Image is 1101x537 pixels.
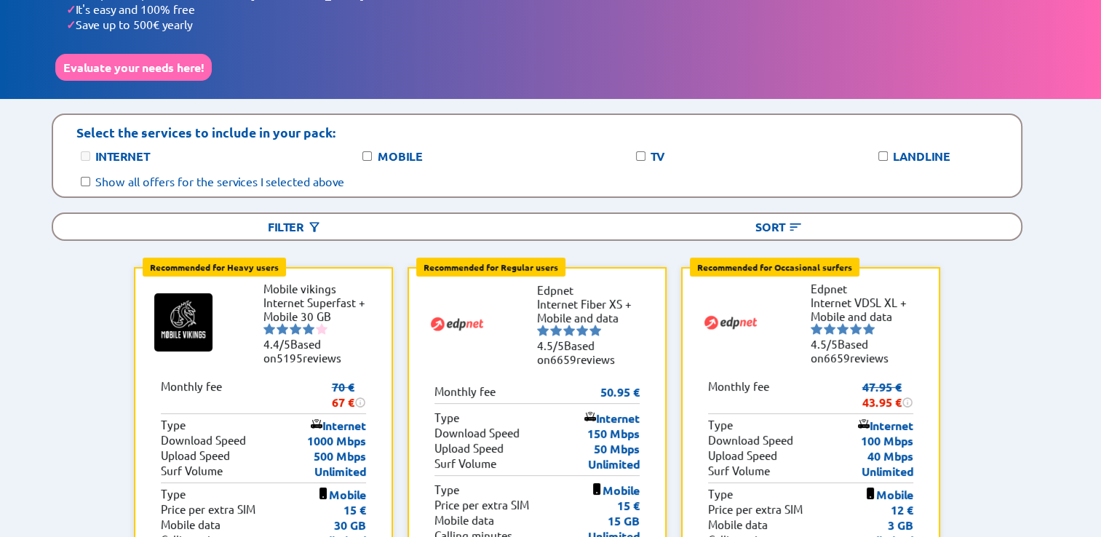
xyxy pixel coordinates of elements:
div: Filter [53,214,537,239]
p: 150 Mbps [587,426,640,441]
label: Internet [95,148,149,164]
p: Mobile data [708,517,768,533]
p: 12 € [891,502,913,517]
img: icon of mobile [864,488,876,499]
p: Mobile data [434,513,494,528]
p: Surf Volume [708,464,770,479]
span: 4.4/5 [263,337,290,351]
p: Internet [311,418,366,433]
img: icon of internet [858,418,870,430]
p: 500 Mbps [314,448,366,464]
img: starnr1 [811,323,822,335]
img: starnr1 [537,325,549,336]
span: 4.5/5 [811,337,838,351]
span: 4.5/5 [537,338,564,352]
button: Evaluate your needs here! [55,54,212,81]
p: 15 € [617,498,640,513]
div: Sort [537,214,1021,239]
li: Internet Superfast + Mobile 30 GB [263,295,373,323]
p: Download Speed [708,433,793,448]
label: Show all offers for the services I selected above [95,174,344,188]
div: 43.95 € [862,394,913,410]
p: Unlimited [862,464,913,479]
img: Button open the filtering menu [307,220,322,234]
img: starnr2 [277,323,288,335]
img: Logo of Edpnet [428,295,486,353]
img: starnr3 [290,323,301,335]
p: Surf Volume [434,456,496,472]
li: Internet Fiber XS + Mobile and data [537,297,646,325]
p: Surf Volume [161,464,223,479]
p: 15 GB [608,513,640,528]
img: starnr3 [563,325,575,336]
p: Upload Speed [434,441,504,456]
li: Save up to 500€ yearly [66,17,1046,32]
label: Mobile [377,148,422,164]
p: 100 Mbps [861,433,913,448]
p: Mobile [864,487,913,502]
p: Unlimited [314,464,366,479]
img: icon of mobile [317,488,329,499]
p: Upload Speed [161,448,230,464]
img: starnr5 [589,325,601,336]
label: TV [651,148,664,164]
b: Recommended for Regular users [424,261,558,273]
img: information [902,397,913,408]
img: starnr2 [824,323,835,335]
p: 3 GB [888,517,913,533]
li: Based on reviews [537,338,646,366]
p: 50.95 € [600,384,640,399]
span: ✓ [66,17,76,32]
p: Monthly fee [434,384,496,399]
p: 30 GB [334,517,366,533]
p: 1000 Mbps [307,433,366,448]
p: Price per extra SIM [708,502,803,517]
label: Landline [893,148,950,164]
p: 15 € [343,502,366,517]
p: 50 Mbps [594,441,640,456]
p: Type [161,418,186,433]
li: Edpnet [537,283,646,297]
img: icon of internet [584,411,596,423]
p: 40 Mbps [867,448,913,464]
img: starnr3 [837,323,848,335]
img: information [354,397,366,408]
img: Logo of Edpnet [701,293,760,351]
p: Internet [584,410,640,426]
img: starnr5 [863,323,875,335]
p: Type [708,487,733,502]
img: Logo of Mobile vikings [154,293,212,351]
li: Based on reviews [263,337,373,365]
img: icon of internet [311,418,322,430]
p: Monthly fee [161,379,222,410]
b: Recommended for Heavy users [150,261,279,273]
span: 5195 [277,351,303,365]
p: Price per extra SIM [434,498,529,513]
p: Mobile [591,482,640,498]
span: 6659 [550,352,576,366]
li: Internet VDSL XL + Mobile and data [811,295,920,323]
span: ✓ [66,1,76,17]
s: 47.95 € [862,379,902,394]
span: 6659 [824,351,850,365]
p: Price per extra SIM [161,502,255,517]
li: Based on reviews [811,337,920,365]
p: Unlimited [588,456,640,472]
p: Monthly fee [708,379,769,410]
img: starnr4 [303,323,314,335]
img: starnr4 [850,323,862,335]
p: Type [708,418,733,433]
p: Mobile data [161,517,220,533]
div: 67 € [332,394,366,410]
p: Download Speed [161,433,246,448]
img: starnr5 [316,323,327,335]
li: Edpnet [811,282,920,295]
img: Button open the sorting menu [788,220,803,234]
p: Upload Speed [708,448,777,464]
li: It's easy and 100% free [66,1,1046,17]
p: Select the services to include in your pack: [76,124,335,140]
p: Type [161,487,186,502]
img: starnr1 [263,323,275,335]
p: Type [434,482,459,498]
img: starnr4 [576,325,588,336]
